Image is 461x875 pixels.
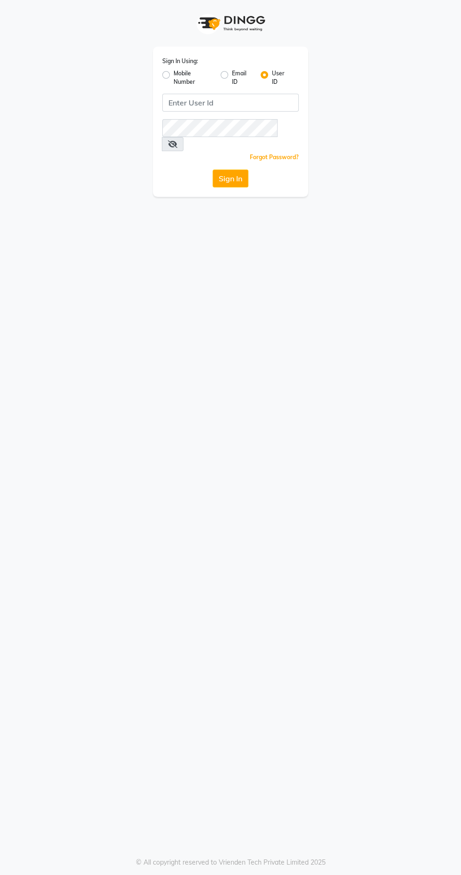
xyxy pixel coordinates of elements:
button: Sign In [213,170,248,187]
input: Username [162,94,299,112]
label: Sign In Using: [162,57,198,65]
label: User ID [272,69,291,86]
img: logo1.svg [193,9,268,37]
a: Forgot Password? [250,154,299,161]
label: Mobile Number [174,69,213,86]
input: Username [162,119,278,137]
label: Email ID [232,69,253,86]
